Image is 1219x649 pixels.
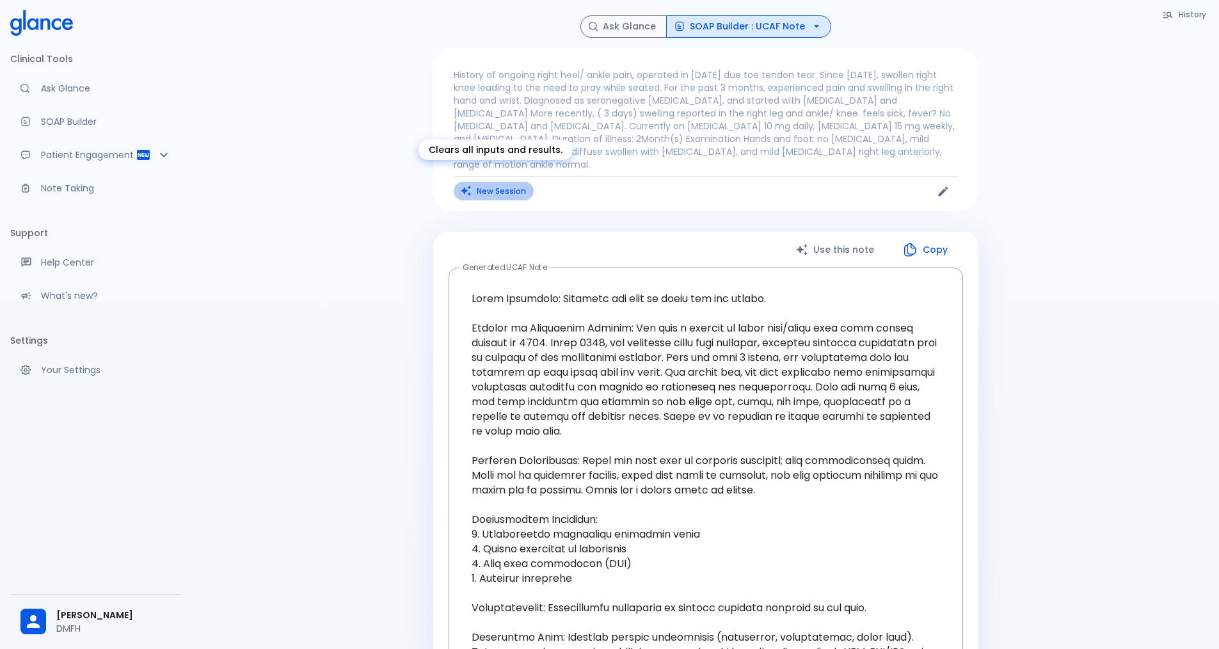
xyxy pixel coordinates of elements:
[889,237,963,263] button: Copy
[10,282,182,310] div: Recent updates and feature releases
[463,262,547,273] label: Generated UCAF Note
[454,182,534,200] button: Clears all inputs and results.
[41,289,171,302] p: What's new?
[934,182,953,201] button: Edit
[41,82,171,95] p: Ask Glance
[10,44,182,74] li: Clinical Tools
[41,148,136,161] p: Patient Engagement
[10,218,182,248] li: Support
[10,248,182,276] a: Get help from our support team
[454,68,958,171] p: History of ongoing right heel/ ankle pain, operated in [DATE] due toe tendon tear. Since [DATE], ...
[1156,5,1214,24] button: History
[10,108,182,136] a: Docugen: Compose a clinical documentation in seconds
[10,74,182,102] a: Moramiz: Find ICD10AM codes instantly
[41,364,171,376] p: Your Settings
[10,174,182,202] a: Advanced note-taking
[41,256,171,269] p: Help Center
[41,182,171,195] p: Note Taking
[783,237,889,263] button: Use this note
[41,115,171,128] p: SOAP Builder
[56,622,171,635] p: DMFH
[10,600,182,644] div: [PERSON_NAME]DMFH
[666,15,831,38] button: SOAP Builder : UCAF Note
[580,15,667,38] button: Ask Glance
[10,141,182,169] div: Patient Reports & Referrals
[10,356,182,384] a: Manage your settings
[10,325,182,356] li: Settings
[56,609,171,622] span: [PERSON_NAME]
[418,140,573,160] div: Clears all inputs and results.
